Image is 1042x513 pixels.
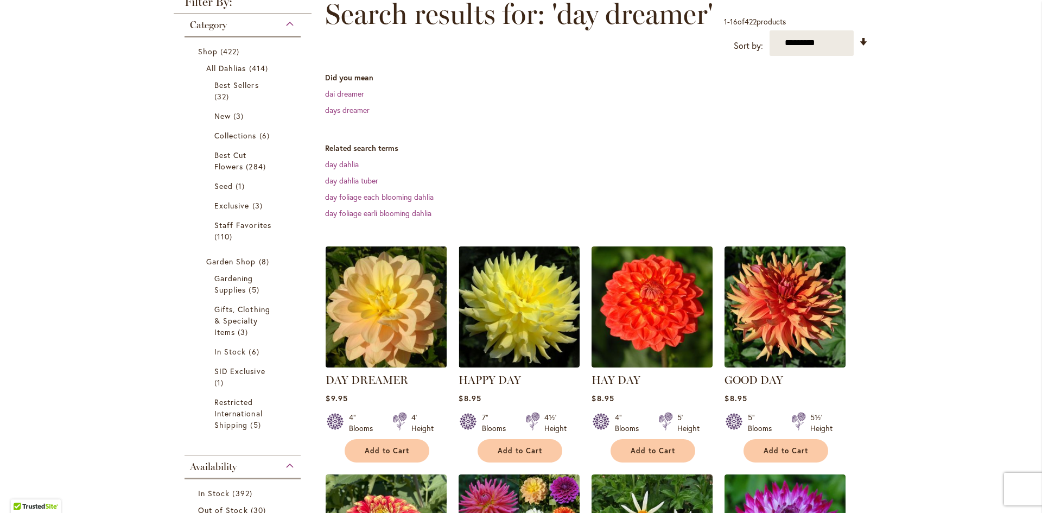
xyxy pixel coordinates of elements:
span: 3 [252,200,265,211]
span: In Stock [214,346,246,357]
div: 4' Height [411,412,434,434]
span: 1 [214,377,226,388]
span: 3 [238,326,251,338]
span: SID Exclusive [214,366,265,376]
a: days dreamer [325,105,370,115]
span: Availability [190,461,237,473]
span: 8 [259,256,272,267]
button: Add to Cart [744,439,828,463]
a: day dahlia tuber [325,175,378,186]
div: 5½' Height [810,412,833,434]
a: DAY DREAMER [326,359,447,370]
span: 3 [233,110,246,122]
span: 414 [249,62,271,74]
span: 5 [250,419,263,430]
span: $9.95 [326,393,347,403]
label: Sort by: [734,36,763,56]
span: Seed [214,181,233,191]
span: In Stock [198,488,230,498]
a: Garden Shop [206,256,282,267]
span: New [214,111,231,121]
a: In Stock [214,346,274,357]
a: In Stock 392 [198,487,290,499]
a: HAPPY DAY [459,373,521,387]
a: SID Exclusive [214,365,274,388]
a: New [214,110,274,122]
button: Add to Cart [478,439,562,463]
span: 6 [259,130,272,141]
span: 392 [232,487,255,499]
a: Best Sellers [214,79,274,102]
a: Staff Favorites [214,219,274,242]
span: Garden Shop [206,256,256,267]
span: 5 [249,284,262,295]
a: Gardening Supplies [214,273,274,295]
span: 422 [220,46,242,57]
a: day dahlia [325,159,359,169]
span: Restricted International Shipping [214,397,263,430]
a: HAY DAY [592,359,713,370]
span: Collections [214,130,257,141]
span: Category [190,19,227,31]
a: All Dahlias [206,62,282,74]
a: Gifts, Clothing &amp; Specialty Items [214,303,274,338]
div: 4" Blooms [615,412,645,434]
div: 7" Blooms [482,412,512,434]
span: Add to Cart [498,446,542,455]
span: Best Cut Flowers [214,150,246,172]
a: Exclusive [214,200,274,211]
span: 110 [214,231,235,242]
dt: Related search terms [325,143,868,154]
a: dai dreamer [325,88,364,99]
span: 32 [214,91,232,102]
span: 1 [236,180,247,192]
span: Gardening Supplies [214,273,253,295]
a: Seed [214,180,274,192]
span: Staff Favorites [214,220,271,230]
span: $8.95 [459,393,481,403]
div: 5' Height [677,412,700,434]
span: All Dahlias [206,63,246,73]
span: 284 [246,161,268,172]
div: 4½' Height [544,412,567,434]
iframe: Launch Accessibility Center [8,474,39,505]
a: day foliage each blooming dahlia [325,192,434,202]
a: HAY DAY [592,373,640,387]
p: - of products [724,13,786,30]
span: Add to Cart [764,446,808,455]
span: Gifts, Clothing & Specialty Items [214,304,270,337]
span: Exclusive [214,200,249,211]
img: DAY DREAMER [323,243,450,370]
a: GOOD DAY [725,359,846,370]
a: DAY DREAMER [326,373,408,387]
a: Shop [198,46,290,57]
img: HAY DAY [592,246,713,368]
a: day foliage earli blooming dahlia [325,208,431,218]
span: 6 [249,346,262,357]
span: Best Sellers [214,80,259,90]
img: GOOD DAY [725,246,846,368]
div: 5" Blooms [748,412,778,434]
span: $8.95 [725,393,747,403]
a: HAPPY DAY [459,359,580,370]
span: Add to Cart [631,446,675,455]
span: Add to Cart [365,446,409,455]
span: $8.95 [592,393,614,403]
a: Restricted International Shipping [214,396,274,430]
span: 422 [745,16,757,27]
img: HAPPY DAY [459,246,580,368]
a: Collections [214,130,274,141]
button: Add to Cart [345,439,429,463]
dt: Did you mean [325,72,868,83]
a: GOOD DAY [725,373,783,387]
span: 16 [730,16,738,27]
span: 1 [724,16,727,27]
button: Add to Cart [611,439,695,463]
span: Shop [198,46,218,56]
a: Best Cut Flowers [214,149,274,172]
div: 4" Blooms [349,412,379,434]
